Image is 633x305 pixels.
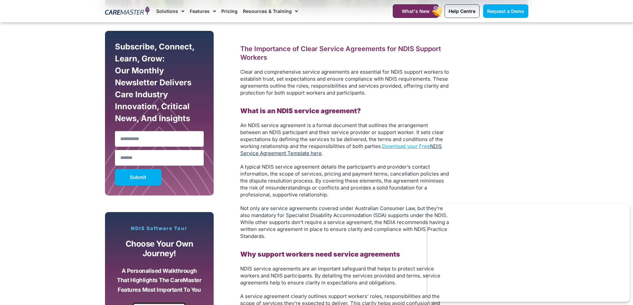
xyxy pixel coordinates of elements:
[240,143,442,156] a: NDIS Service Agreement Template here
[240,250,400,258] b: Why support workers need service agreements
[240,164,449,198] span: A typical NDIS service agreement details the participant’s and provider’s contact information, th...
[117,266,202,295] p: A personalised walkthrough that highlights the CareMaster features most important to you
[428,203,630,302] iframe: Popup CTA
[402,8,430,14] span: What's New
[240,266,440,286] span: NDIS service agreements are an important safeguard that helps to protect service workers and NDIS...
[130,176,146,179] span: Submit
[445,4,479,18] a: Help Centre
[240,69,449,96] span: Clear and comprehensive service agreements are essential for NDIS support workers to establish tr...
[240,205,449,239] span: Not only are service agreements covered under Australian Consumer Law, but they’re also mandatory...
[115,169,161,186] button: Submit
[117,239,202,258] p: Choose your own journey!
[393,4,439,18] a: What's New
[240,44,450,62] h2: The Importance of Clear Service Agreements for NDIS Support Workers
[487,8,524,14] span: Request a Demo
[240,122,450,157] p: .
[113,41,206,128] div: Subscribe, Connect, Learn, Grow: Our Monthly Newsletter Delivers Care Industry Innovation, Critic...
[240,107,361,115] b: What is an NDIS service agreement?
[449,8,475,14] span: Help Centre
[115,41,204,189] form: New Form
[382,143,430,149] a: Download your Free
[240,122,444,149] span: An NDIS service agreement is a formal document that outlines the arrangement between an NDIS part...
[105,6,150,16] img: CareMaster Logo
[112,225,207,231] p: NDIS Software Tour
[483,4,528,18] a: Request a Demo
